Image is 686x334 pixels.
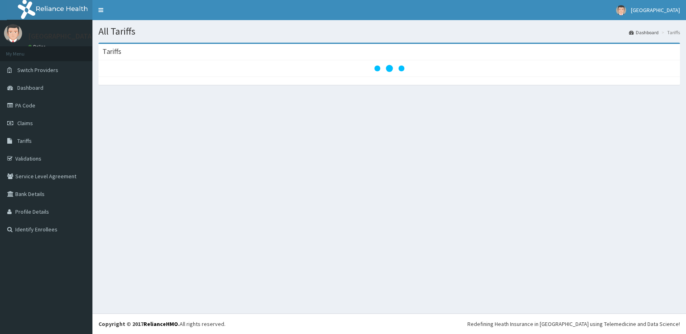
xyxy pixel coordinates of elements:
[17,137,32,144] span: Tariffs
[631,6,680,14] span: [GEOGRAPHIC_DATA]
[17,120,33,127] span: Claims
[28,33,94,40] p: [GEOGRAPHIC_DATA]
[616,5,626,15] img: User Image
[373,52,405,85] svg: audio-loading
[28,44,47,49] a: Online
[17,84,43,91] span: Dashboard
[143,320,178,328] a: RelianceHMO
[17,66,58,74] span: Switch Providers
[102,48,121,55] h3: Tariffs
[659,29,680,36] li: Tariffs
[98,26,680,37] h1: All Tariffs
[629,29,659,36] a: Dashboard
[467,320,680,328] div: Redefining Heath Insurance in [GEOGRAPHIC_DATA] using Telemedicine and Data Science!
[98,320,180,328] strong: Copyright © 2017 .
[92,313,686,334] footer: All rights reserved.
[4,24,22,42] img: User Image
